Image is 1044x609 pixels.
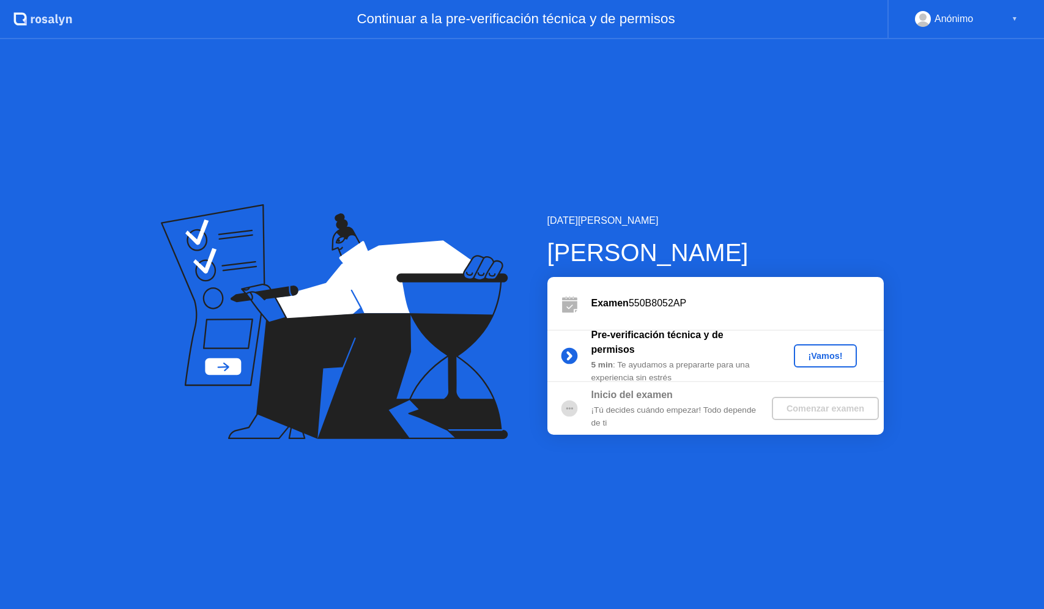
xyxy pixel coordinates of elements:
[1012,11,1018,27] div: ▼
[547,213,884,228] div: [DATE][PERSON_NAME]
[794,344,857,367] button: ¡Vamos!
[591,359,768,384] div: : Te ayudamos a prepararte para una experiencia sin estrés
[591,330,724,355] b: Pre-verificación técnica y de permisos
[772,397,879,420] button: Comenzar examen
[591,298,629,308] b: Examen
[591,389,673,400] b: Inicio del examen
[591,360,613,369] b: 5 min
[935,11,973,27] div: Anónimo
[777,404,874,413] div: Comenzar examen
[799,351,853,361] div: ¡Vamos!
[591,296,884,311] div: 550B8052AP
[591,404,768,429] div: ¡Tú decides cuándo empezar! Todo depende de ti
[547,234,884,271] div: [PERSON_NAME]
